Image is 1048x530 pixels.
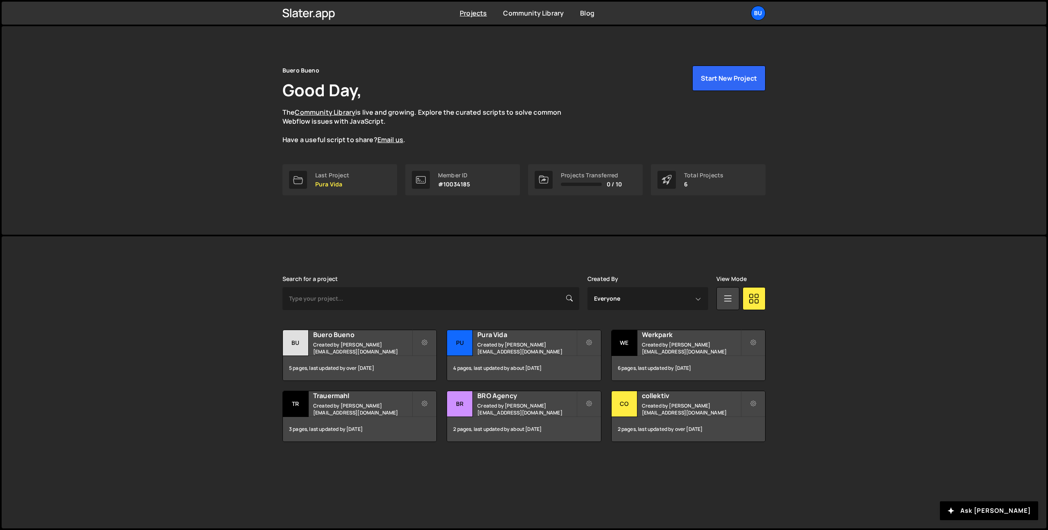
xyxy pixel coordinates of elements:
[692,66,766,91] button: Start New Project
[460,9,487,18] a: Projects
[447,391,601,442] a: BR BRO Agency Created by [PERSON_NAME][EMAIL_ADDRESS][DOMAIN_NAME] 2 pages, last updated by about...
[751,6,766,20] a: Bu
[313,402,412,416] small: Created by [PERSON_NAME][EMAIL_ADDRESS][DOMAIN_NAME]
[315,172,349,179] div: Last Project
[684,181,723,188] p: 6
[283,391,309,417] div: Tr
[642,402,741,416] small: Created by [PERSON_NAME][EMAIL_ADDRESS][DOMAIN_NAME]
[447,330,473,356] div: Pu
[477,330,576,339] h2: Pura Vida
[447,356,601,381] div: 4 pages, last updated by about [DATE]
[315,181,349,188] p: Pura Vida
[282,391,437,442] a: Tr Trauermahl Created by [PERSON_NAME][EMAIL_ADDRESS][DOMAIN_NAME] 3 pages, last updated by [DATE]
[438,181,470,188] p: #10034185
[611,330,766,381] a: We Werkpark Created by [PERSON_NAME][EMAIL_ADDRESS][DOMAIN_NAME] 6 pages, last updated by [DATE]
[313,391,412,400] h2: Trauermahl
[282,79,362,101] h1: Good Day,
[477,341,576,355] small: Created by [PERSON_NAME][EMAIL_ADDRESS][DOMAIN_NAME]
[612,417,765,442] div: 2 pages, last updated by over [DATE]
[283,356,436,381] div: 5 pages, last updated by over [DATE]
[282,164,397,195] a: Last Project Pura Vida
[282,66,319,75] div: Buero Bueno
[282,330,437,381] a: Bu Buero Bueno Created by [PERSON_NAME][EMAIL_ADDRESS][DOMAIN_NAME] 5 pages, last updated by over...
[477,402,576,416] small: Created by [PERSON_NAME][EMAIL_ADDRESS][DOMAIN_NAME]
[295,108,355,117] a: Community Library
[612,391,637,417] div: co
[612,356,765,381] div: 6 pages, last updated by [DATE]
[607,181,622,188] span: 0 / 10
[611,391,766,442] a: co collektiv Created by [PERSON_NAME][EMAIL_ADDRESS][DOMAIN_NAME] 2 pages, last updated by over [...
[580,9,594,18] a: Blog
[940,501,1038,520] button: Ask [PERSON_NAME]
[313,341,412,355] small: Created by [PERSON_NAME][EMAIL_ADDRESS][DOMAIN_NAME]
[642,330,741,339] h2: Werkpark
[282,287,579,310] input: Type your project...
[283,330,309,356] div: Bu
[716,276,747,282] label: View Mode
[447,417,601,442] div: 2 pages, last updated by about [DATE]
[477,391,576,400] h2: BRO Agency
[684,172,723,179] div: Total Projects
[561,172,622,179] div: Projects Transferred
[313,330,412,339] h2: Buero Bueno
[282,276,338,282] label: Search for a project
[283,417,436,442] div: 3 pages, last updated by [DATE]
[503,9,564,18] a: Community Library
[612,330,637,356] div: We
[282,108,577,145] p: The is live and growing. Explore the curated scripts to solve common Webflow issues with JavaScri...
[438,172,470,179] div: Member ID
[447,391,473,417] div: BR
[377,135,403,144] a: Email us
[587,276,619,282] label: Created By
[447,330,601,381] a: Pu Pura Vida Created by [PERSON_NAME][EMAIL_ADDRESS][DOMAIN_NAME] 4 pages, last updated by about ...
[642,341,741,355] small: Created by [PERSON_NAME][EMAIL_ADDRESS][DOMAIN_NAME]
[642,391,741,400] h2: collektiv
